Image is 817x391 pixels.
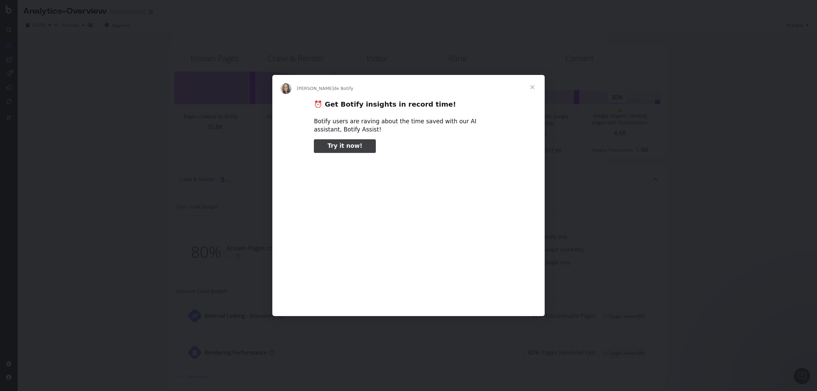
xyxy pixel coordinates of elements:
video: Regarder la vidéo [267,159,550,301]
span: Fermer [520,75,545,99]
span: de Botify [334,86,353,91]
span: [PERSON_NAME] [297,86,334,91]
a: Try it now! [314,139,376,153]
img: Profile image for Colleen [281,83,291,94]
h2: ⏰ Get Botify insights in record time! [314,100,503,112]
div: Botify users are raving about the time saved with our AI assistant, Botify Assist! [314,118,503,134]
span: Try it now! [327,142,362,149]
